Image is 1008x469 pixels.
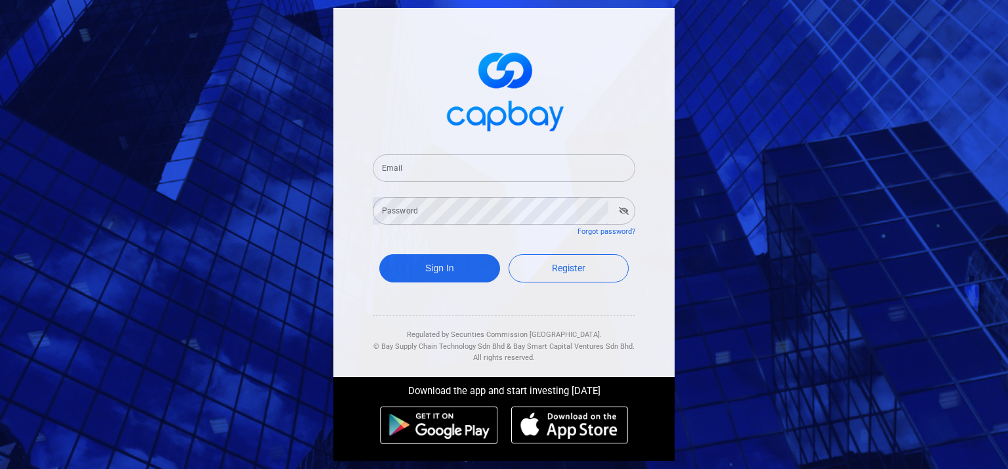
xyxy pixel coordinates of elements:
div: Regulated by Securities Commission [GEOGRAPHIC_DATA]. & All rights reserved. [373,316,635,364]
span: Bay Smart Capital Ventures Sdn Bhd. [513,342,635,351]
div: Download the app and start investing [DATE] [324,377,684,399]
span: Register [552,263,585,273]
img: ios [511,406,628,444]
img: logo [438,41,570,139]
a: Register [509,254,629,282]
img: android [380,406,498,444]
button: Sign In [379,254,500,282]
span: © Bay Supply Chain Technology Sdn Bhd [373,342,505,351]
a: Forgot password? [577,227,635,236]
